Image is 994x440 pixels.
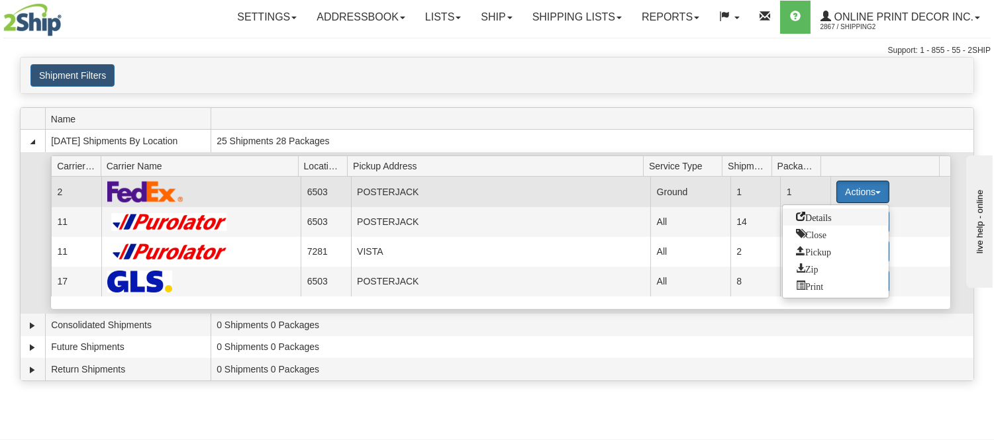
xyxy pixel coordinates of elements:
td: POSTERJACK [351,207,651,237]
span: Service Type [649,155,722,176]
td: 1 [780,177,830,206]
img: Purolator [107,243,232,261]
img: logo2867.jpg [3,3,62,36]
span: Shipments [728,155,771,176]
td: 7281 [301,237,350,267]
td: 0 Shipments 0 Packages [211,358,973,380]
td: 6503 [301,207,350,237]
a: Reports [632,1,709,34]
span: Carrier Id [57,155,101,176]
button: Shipment Filters [30,64,115,87]
span: Pickup Address [353,155,643,176]
a: Shipping lists [522,1,632,34]
td: All [650,237,730,267]
img: GLS Canada [107,271,172,292]
span: Print [796,281,823,290]
a: Lists [415,1,471,34]
a: Collapse [26,135,39,148]
td: 25 Shipments 28 Packages [211,130,973,152]
td: 14 [730,207,780,237]
td: POSTERJACK [351,267,651,296]
td: Return Shipments [45,358,211,380]
td: POSTERJACK [351,177,651,206]
div: live help - online [10,11,123,21]
td: 6503 [301,177,350,206]
td: All [650,207,730,237]
td: [DATE] Shipments By Location [45,130,211,152]
td: 2 [51,177,101,206]
iframe: chat widget [964,152,993,287]
img: Purolator [107,213,232,231]
span: 2867 / Shipping2 [820,21,920,34]
div: Support: 1 - 855 - 55 - 2SHIP [3,45,991,56]
td: Future Shipments [45,336,211,359]
a: Online Print Decor Inc. 2867 / Shipping2 [811,1,990,34]
a: Expand [26,363,39,376]
td: Consolidated Shipments [45,314,211,336]
td: 0 Shipments 0 Packages [211,314,973,336]
a: Ship [471,1,522,34]
a: Expand [26,319,39,332]
span: Details [796,212,832,221]
td: 2 [730,237,780,267]
td: 2 [780,237,830,267]
td: 1 [730,177,780,206]
span: Zip [796,263,818,273]
a: Close this group [783,226,889,243]
td: VISTA [351,237,651,267]
td: 8 [780,267,830,296]
img: FedEx Express® [107,181,183,202]
span: Pickup [796,246,831,255]
td: 0 Shipments 0 Packages [211,336,973,359]
td: 17 [780,207,830,237]
span: Online Print Decor Inc. [831,11,973,22]
td: 11 [51,207,101,237]
td: 6503 [301,267,350,296]
td: Ground [650,177,730,206]
a: Go to Details view [783,208,889,226]
span: Location Id [304,155,348,176]
span: Name [51,109,211,129]
a: Expand [26,341,39,354]
span: Carrier Name [107,155,298,176]
a: Settings [227,1,307,34]
td: All [650,267,730,296]
a: Print or Download All Shipping Documents in one file [783,277,889,294]
a: Request a carrier pickup [783,243,889,260]
td: 11 [51,237,101,267]
button: Actions [836,181,889,203]
td: 17 [51,267,101,296]
a: Addressbook [307,1,415,34]
span: Close [796,229,826,238]
td: 8 [730,267,780,296]
span: Packages [777,155,821,176]
a: Zip and Download All Shipping Documents [783,260,889,277]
